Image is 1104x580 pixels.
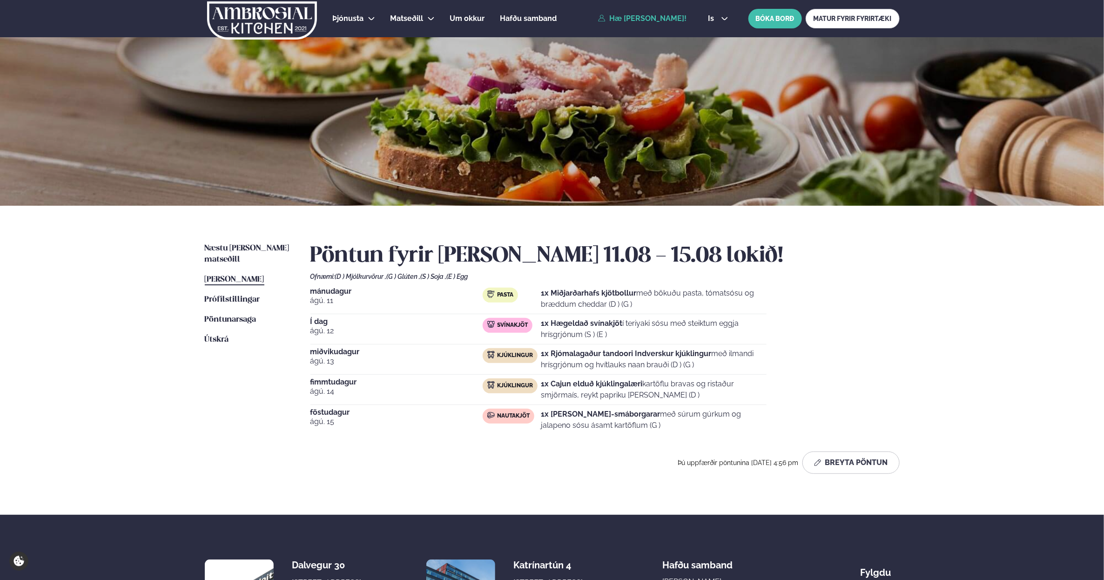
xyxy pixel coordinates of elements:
[598,14,687,23] a: Hæ [PERSON_NAME]!
[205,294,260,305] a: Prófílstillingar
[487,290,495,298] img: pasta.svg
[450,14,485,23] span: Um okkur
[541,410,660,418] strong: 1x [PERSON_NAME]-smáborgarar
[541,349,711,358] strong: 1x Rjómalagaður tandoori Indverskur kjúklingur
[205,316,256,324] span: Pöntunarsaga
[678,459,799,466] span: Þú uppfærðir pöntunina [DATE] 4:56 pm
[541,379,642,388] strong: 1x Cajun elduð kjúklingalæri
[497,291,513,299] span: Pasta
[748,9,802,28] button: BÓKA BORÐ
[310,378,483,386] span: fimmtudagur
[310,318,483,325] span: Í dag
[387,273,421,280] span: (G ) Glúten ,
[205,314,256,325] a: Pöntunarsaga
[541,289,636,297] strong: 1x Miðjarðarhafs kjötbollur
[9,552,28,571] a: Cookie settings
[514,560,588,571] div: Katrínartún 4
[421,273,447,280] span: (S ) Soja ,
[487,381,495,389] img: chicken.svg
[207,1,318,40] img: logo
[205,336,229,344] span: Útskrá
[541,288,766,310] p: með bökuðu pasta, tómatsósu og bræddum cheddar (D ) (G )
[450,13,485,24] a: Um okkur
[487,321,495,328] img: pork.svg
[310,386,483,397] span: ágú. 14
[708,15,717,22] span: is
[205,296,260,303] span: Prófílstillingar
[541,318,766,340] p: í teriyaki sósu með steiktum eggja hrísgrjónum (S ) (E )
[497,352,533,359] span: Kjúklingur
[663,552,733,571] span: Hafðu samband
[497,412,530,420] span: Nautakjöt
[292,560,366,571] div: Dalvegur 30
[335,273,387,280] span: (D ) Mjólkurvörur ,
[497,382,533,390] span: Kjúklingur
[487,411,495,419] img: beef.svg
[310,356,483,367] span: ágú. 13
[541,378,766,401] p: kartöflu bravas og ristaður smjörmaís, reykt papriku [PERSON_NAME] (D )
[500,13,557,24] a: Hafðu samband
[447,273,468,280] span: (E ) Egg
[205,244,289,263] span: Næstu [PERSON_NAME] matseðill
[390,13,424,24] a: Matseðill
[806,9,900,28] a: MATUR FYRIR FYRIRTÆKI
[310,416,483,427] span: ágú. 15
[700,15,735,22] button: is
[205,276,264,283] span: [PERSON_NAME]
[333,13,364,24] a: Þjónusta
[310,348,483,356] span: miðvikudagur
[205,243,292,265] a: Næstu [PERSON_NAME] matseðill
[497,322,528,329] span: Svínakjöt
[205,274,264,285] a: [PERSON_NAME]
[310,243,900,269] h2: Pöntun fyrir [PERSON_NAME] 11.08 - 15.08 lokið!
[390,14,424,23] span: Matseðill
[541,409,766,431] p: með súrum gúrkum og jalapeno sósu ásamt kartöflum (G )
[541,348,766,371] p: með ilmandi hrísgrjónum og hvítlauks naan brauði (D ) (G )
[310,409,483,416] span: föstudagur
[500,14,557,23] span: Hafðu samband
[541,319,622,328] strong: 1x Hægeldað svínakjöt
[205,334,229,345] a: Útskrá
[310,325,483,337] span: ágú. 12
[310,273,900,280] div: Ofnæmi:
[310,295,483,306] span: ágú. 11
[333,14,364,23] span: Þjónusta
[802,452,900,474] button: Breyta Pöntun
[310,288,483,295] span: mánudagur
[487,351,495,358] img: chicken.svg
